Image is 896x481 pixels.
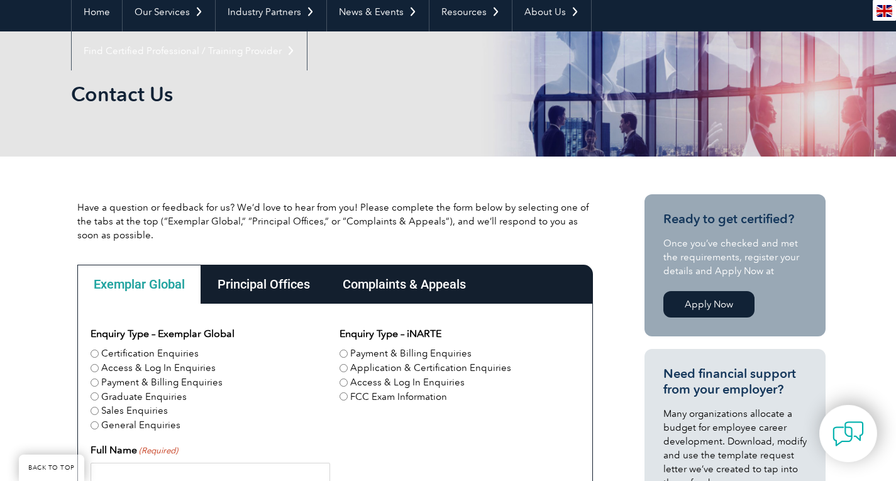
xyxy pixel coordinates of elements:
[350,346,472,361] label: Payment & Billing Enquiries
[77,265,201,304] div: Exemplar Global
[201,265,326,304] div: Principal Offices
[72,31,307,70] a: Find Certified Professional / Training Provider
[101,375,223,390] label: Payment & Billing Enquiries
[350,361,511,375] label: Application & Certification Enquiries
[877,5,892,17] img: en
[101,404,168,418] label: Sales Enquiries
[326,265,482,304] div: Complaints & Appeals
[101,418,180,433] label: General Enquiries
[91,443,178,458] label: Full Name
[101,390,187,404] label: Graduate Enquiries
[350,390,447,404] label: FCC Exam Information
[101,361,216,375] label: Access & Log In Enquiries
[77,201,593,242] p: Have a question or feedback for us? We’d love to hear from you! Please complete the form below by...
[350,375,465,390] label: Access & Log In Enquiries
[663,291,755,318] a: Apply Now
[663,211,807,227] h3: Ready to get certified?
[91,326,235,341] legend: Enquiry Type – Exemplar Global
[138,445,178,457] span: (Required)
[101,346,199,361] label: Certification Enquiries
[663,366,807,397] h3: Need financial support from your employer?
[19,455,84,481] a: BACK TO TOP
[340,326,441,341] legend: Enquiry Type – iNARTE
[832,418,864,450] img: contact-chat.png
[663,236,807,278] p: Once you’ve checked and met the requirements, register your details and Apply Now at
[71,82,554,106] h1: Contact Us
